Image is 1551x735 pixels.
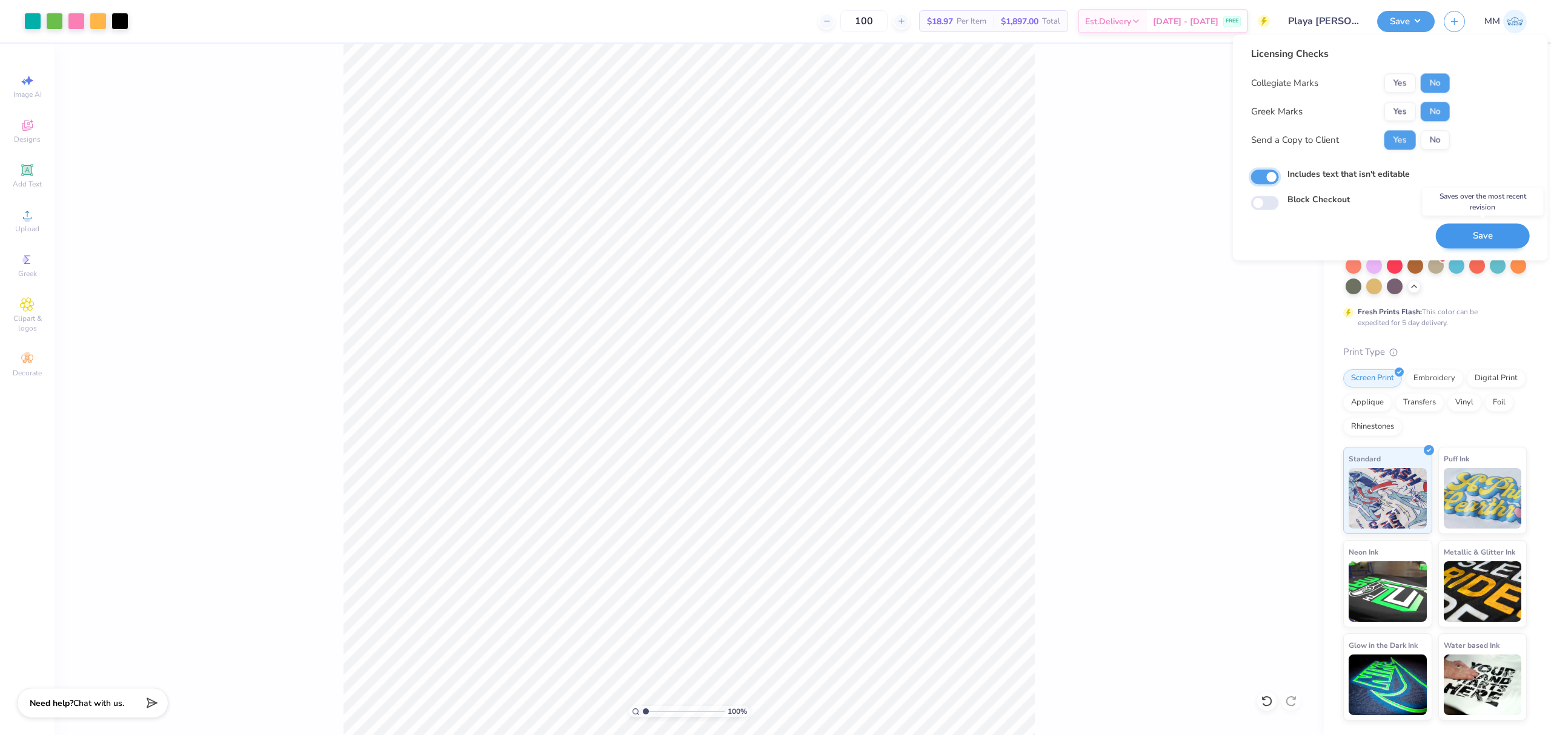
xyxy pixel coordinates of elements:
[1384,73,1416,93] button: Yes
[1377,11,1435,32] button: Save
[927,15,953,28] span: $18.97
[1042,15,1060,28] span: Total
[13,179,42,189] span: Add Text
[1484,15,1500,28] span: MM
[18,269,37,279] span: Greek
[1444,654,1522,715] img: Water based Ink
[1349,561,1427,622] img: Neon Ink
[1343,369,1402,387] div: Screen Print
[1421,73,1450,93] button: No
[1251,133,1339,147] div: Send a Copy to Client
[15,224,39,234] span: Upload
[1384,130,1416,150] button: Yes
[1421,130,1450,150] button: No
[6,314,48,333] span: Clipart & logos
[1349,468,1427,529] img: Standard
[1349,545,1378,558] span: Neon Ink
[1444,561,1522,622] img: Metallic & Glitter Ink
[1395,394,1444,412] div: Transfers
[1436,223,1530,248] button: Save
[30,697,73,709] strong: Need help?
[1467,369,1526,387] div: Digital Print
[1226,17,1238,25] span: FREE
[1349,452,1381,465] span: Standard
[1251,76,1318,90] div: Collegiate Marks
[1384,102,1416,121] button: Yes
[1444,468,1522,529] img: Puff Ink
[1444,452,1469,465] span: Puff Ink
[1085,15,1131,28] span: Est. Delivery
[1484,10,1527,33] a: MM
[1251,47,1450,61] div: Licensing Checks
[957,15,986,28] span: Per Item
[1279,9,1368,33] input: Untitled Design
[1444,639,1500,651] span: Water based Ink
[840,10,888,32] input: – –
[728,706,747,717] span: 100 %
[1503,10,1527,33] img: Mariah Myssa Salurio
[1343,345,1527,359] div: Print Type
[13,368,42,378] span: Decorate
[1358,307,1422,317] strong: Fresh Prints Flash:
[1422,188,1543,216] div: Saves over the most recent revision
[13,90,42,99] span: Image AI
[1251,105,1303,119] div: Greek Marks
[73,697,124,709] span: Chat with us.
[1001,15,1038,28] span: $1,897.00
[1447,394,1481,412] div: Vinyl
[1349,654,1427,715] img: Glow in the Dark Ink
[1406,369,1463,387] div: Embroidery
[1153,15,1218,28] span: [DATE] - [DATE]
[14,134,41,144] span: Designs
[1287,168,1410,180] label: Includes text that isn't editable
[1485,394,1513,412] div: Foil
[1444,545,1515,558] span: Metallic & Glitter Ink
[1358,306,1507,328] div: This color can be expedited for 5 day delivery.
[1343,394,1392,412] div: Applique
[1349,639,1418,651] span: Glow in the Dark Ink
[1343,418,1402,436] div: Rhinestones
[1287,194,1350,206] label: Block Checkout
[1421,102,1450,121] button: No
